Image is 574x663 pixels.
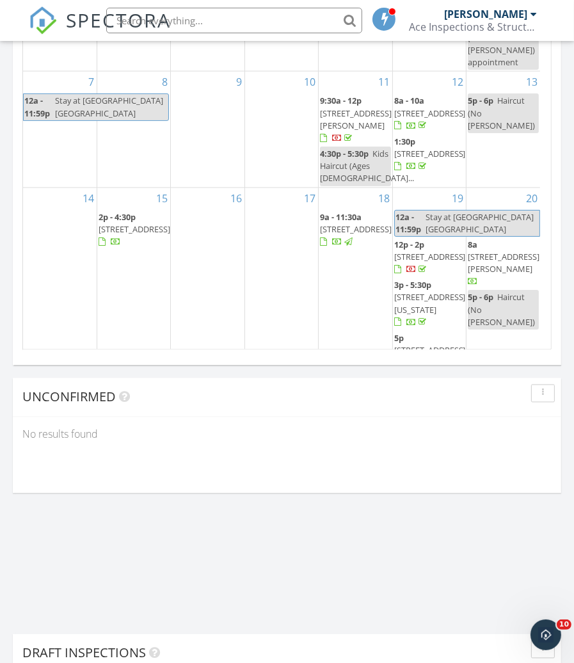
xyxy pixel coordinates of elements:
span: Unconfirmed [22,388,116,406]
img: The Best Home Inspection Software - Spectora [29,6,57,35]
a: 1:30p [STREET_ADDRESS] [394,136,466,172]
a: 9a - 11:30a [STREET_ADDRESS] [320,211,392,247]
td: Go to September 19, 2025 [392,188,466,372]
td: Go to September 15, 2025 [97,188,170,372]
span: 9:30a - 12p [320,95,362,106]
span: [STREET_ADDRESS][PERSON_NAME] [468,251,539,275]
a: 1:30p [STREET_ADDRESS] [394,134,465,175]
a: 8a - 10a [STREET_ADDRESS] [394,95,466,131]
a: Go to September 8, 2025 [159,72,170,92]
a: Go to September 9, 2025 [234,72,244,92]
td: Go to September 13, 2025 [466,72,540,188]
a: Go to September 18, 2025 [376,188,392,209]
a: 8a [STREET_ADDRESS][PERSON_NAME] [468,237,539,290]
span: 5p - 6p [468,291,493,303]
span: [STREET_ADDRESS] [394,251,466,262]
span: [STREET_ADDRESS] [394,108,466,119]
span: 4:30p - 5:30p [320,148,369,159]
span: 9a - 11:30a [320,211,362,223]
a: 9a - 11:30a [STREET_ADDRESS] [320,210,390,250]
span: Haircut (No [PERSON_NAME]) appointment [468,20,535,68]
a: Go to September 15, 2025 [154,188,170,209]
span: [STREET_ADDRESS] [99,223,170,235]
td: Go to September 11, 2025 [319,72,392,188]
a: Go to September 13, 2025 [523,72,540,92]
span: Haircut (No [PERSON_NAME]) [468,95,535,131]
span: [STREET_ADDRESS] [394,148,466,159]
td: Go to September 8, 2025 [97,72,170,188]
a: Go to September 14, 2025 [80,188,97,209]
td: Go to September 17, 2025 [244,188,318,372]
span: SPECTORA [66,6,171,33]
td: Go to September 20, 2025 [466,188,540,372]
a: 12p - 2p [STREET_ADDRESS] [394,239,466,275]
td: Go to September 12, 2025 [392,72,466,188]
span: Stay at [GEOGRAPHIC_DATA] [GEOGRAPHIC_DATA] [55,95,163,118]
td: Go to September 16, 2025 [171,188,244,372]
td: Go to September 14, 2025 [23,188,97,372]
a: 9:30a - 12p [STREET_ADDRESS][PERSON_NAME] [320,95,392,143]
a: 2p - 4:30p [STREET_ADDRESS] [99,210,169,250]
td: Go to September 10, 2025 [244,72,318,188]
td: Go to September 18, 2025 [319,188,392,372]
a: Go to September 12, 2025 [449,72,466,92]
span: Stay at [GEOGRAPHIC_DATA] [GEOGRAPHIC_DATA] [426,211,534,235]
a: 5p [STREET_ADDRESS] [394,331,465,371]
span: 5p - 6p [468,95,493,106]
span: 2p - 4:30p [99,211,136,223]
span: [STREET_ADDRESS][PERSON_NAME] [320,108,392,131]
td: Go to September 9, 2025 [171,72,244,188]
a: SPECTORA [29,17,171,44]
input: Search everything... [106,8,362,33]
a: 8a - 10a [STREET_ADDRESS] [394,93,465,134]
span: [STREET_ADDRESS][US_STATE] [394,291,466,315]
td: Go to September 7, 2025 [23,72,97,188]
a: Go to September 16, 2025 [228,188,244,209]
span: Haircut (No [PERSON_NAME]) [468,291,535,327]
span: 1:30p [394,136,415,147]
span: 12a - 11:59p [395,211,424,236]
span: 10 [557,619,571,630]
span: 12a - 11:59p [24,94,52,120]
a: Go to September 11, 2025 [376,72,392,92]
a: 2p - 4:30p [STREET_ADDRESS] [99,211,170,247]
iframe: Intercom live chat [530,619,561,650]
a: Go to September 10, 2025 [301,72,318,92]
div: [PERSON_NAME] [444,8,527,20]
a: Go to September 20, 2025 [523,188,540,209]
span: [STREET_ADDRESS] [394,344,466,356]
span: Draft Inspections [22,644,146,662]
div: Ace Inspections & Structural Services, LLC [409,20,537,33]
span: 3p - 5:30p [394,279,431,291]
span: 8a - 10a [394,95,424,106]
a: 12p - 2p [STREET_ADDRESS] [394,237,465,278]
a: 8a [STREET_ADDRESS][PERSON_NAME] [468,239,539,287]
span: Kids Haircut (Ages [DEMOGRAPHIC_DATA]... [320,148,414,184]
span: 8a [468,239,477,250]
a: 9:30a - 12p [STREET_ADDRESS][PERSON_NAME] [320,93,390,146]
a: 3p - 5:30p [STREET_ADDRESS][US_STATE] [394,278,465,330]
a: Go to September 7, 2025 [86,72,97,92]
a: 5p [STREET_ADDRESS] [394,332,466,368]
span: 5p [394,332,404,344]
span: 12p - 2p [394,239,424,250]
a: Go to September 17, 2025 [301,188,318,209]
a: Go to September 19, 2025 [449,188,466,209]
div: No results found [13,417,561,452]
a: 3p - 5:30p [STREET_ADDRESS][US_STATE] [394,279,466,328]
span: [STREET_ADDRESS] [320,223,392,235]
